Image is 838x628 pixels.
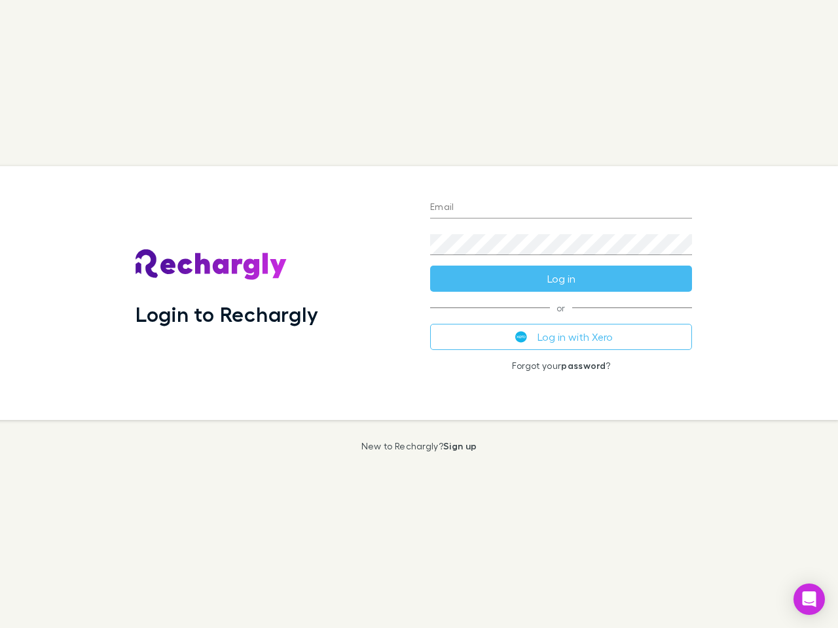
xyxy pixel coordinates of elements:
a: Sign up [443,440,477,451]
p: Forgot your ? [430,360,692,371]
a: password [561,360,606,371]
button: Log in with Xero [430,324,692,350]
p: New to Rechargly? [361,441,477,451]
h1: Login to Rechargly [136,302,318,326]
button: Log in [430,266,692,292]
div: Open Intercom Messenger [793,584,825,615]
img: Xero's logo [515,331,527,343]
img: Rechargly's Logo [136,249,287,281]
